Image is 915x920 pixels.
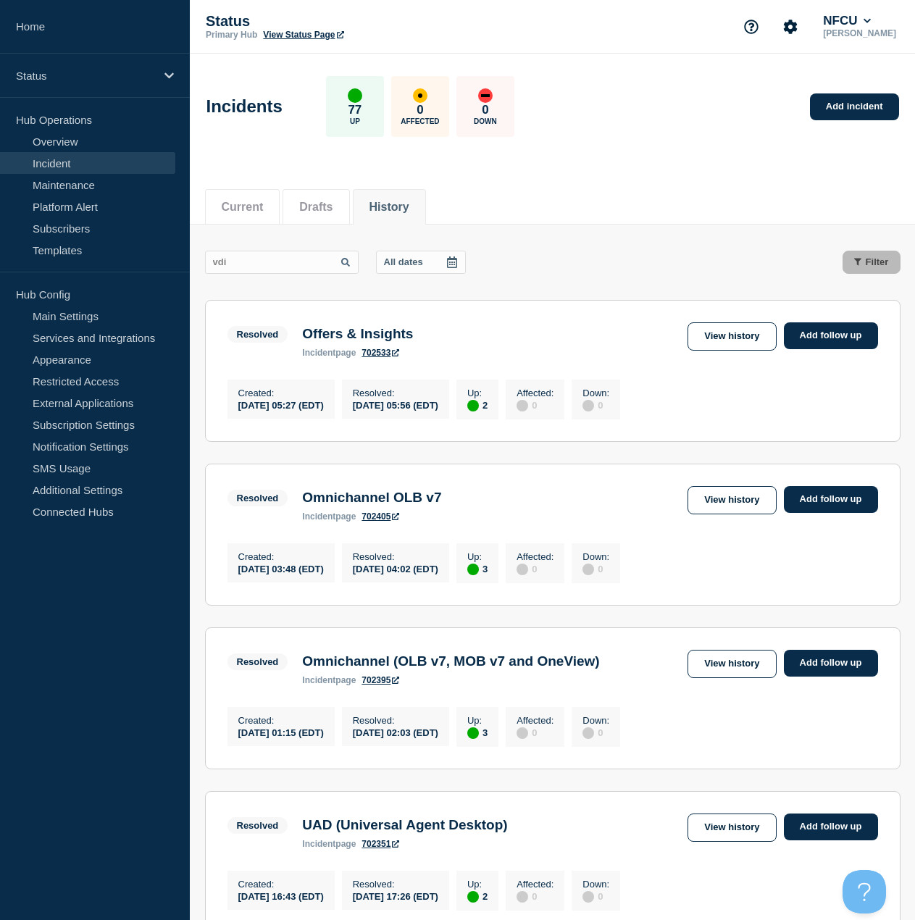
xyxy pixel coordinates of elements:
[517,879,553,890] p: Affected :
[517,891,528,903] div: disabled
[784,486,878,513] a: Add follow up
[362,511,399,522] a: 702405
[467,398,488,411] div: 2
[467,388,488,398] p: Up :
[517,726,553,739] div: 0
[582,727,594,739] div: disabled
[467,715,488,726] p: Up :
[582,388,609,398] p: Down :
[784,322,878,349] a: Add follow up
[736,12,766,42] button: Support
[582,564,594,575] div: disabled
[302,817,507,833] h3: UAD (Universal Agent Desktop)
[467,891,479,903] div: up
[784,814,878,840] a: Add follow up
[222,201,264,214] button: Current
[353,398,438,411] div: [DATE] 05:56 (EDT)
[302,511,356,522] p: page
[582,400,594,411] div: disabled
[688,814,776,842] a: View history
[238,562,324,574] div: [DATE] 03:48 (EDT)
[302,326,413,342] h3: Offers & Insights
[376,251,466,274] button: All dates
[238,398,324,411] div: [DATE] 05:27 (EDT)
[810,93,899,120] a: Add incident
[467,400,479,411] div: up
[582,890,609,903] div: 0
[417,103,423,117] p: 0
[820,28,899,38] p: [PERSON_NAME]
[478,88,493,103] div: down
[302,839,335,849] span: incident
[413,88,427,103] div: affected
[206,96,283,117] h1: Incidents
[467,890,488,903] div: 2
[482,103,488,117] p: 0
[362,348,399,358] a: 702533
[302,348,356,358] p: page
[517,890,553,903] div: 0
[688,486,776,514] a: View history
[517,400,528,411] div: disabled
[517,727,528,739] div: disabled
[302,348,335,358] span: incident
[227,490,288,506] span: Resolved
[16,70,155,82] p: Status
[582,398,609,411] div: 0
[263,30,343,40] a: View Status Page
[866,256,889,267] span: Filter
[353,726,438,738] div: [DATE] 02:03 (EDT)
[517,551,553,562] p: Affected :
[784,650,878,677] a: Add follow up
[688,322,776,351] a: View history
[362,675,399,685] a: 702395
[467,564,479,575] div: up
[238,388,324,398] p: Created :
[206,30,257,40] p: Primary Hub
[348,88,362,103] div: up
[582,551,609,562] p: Down :
[517,715,553,726] p: Affected :
[238,879,324,890] p: Created :
[369,201,409,214] button: History
[353,715,438,726] p: Resolved :
[205,251,359,274] input: Search incidents
[353,562,438,574] div: [DATE] 04:02 (EDT)
[843,870,886,913] iframe: Help Scout Beacon - Open
[582,879,609,890] p: Down :
[302,839,356,849] p: page
[467,726,488,739] div: 3
[517,562,553,575] div: 0
[302,490,441,506] h3: Omnichannel OLB v7
[582,891,594,903] div: disabled
[775,12,806,42] button: Account settings
[302,653,599,669] h3: Omnichannel (OLB v7, MOB v7 and OneView)
[238,715,324,726] p: Created :
[467,879,488,890] p: Up :
[582,715,609,726] p: Down :
[227,653,288,670] span: Resolved
[467,551,488,562] p: Up :
[238,551,324,562] p: Created :
[302,675,356,685] p: page
[353,879,438,890] p: Resolved :
[467,727,479,739] div: up
[238,890,324,902] div: [DATE] 16:43 (EDT)
[302,511,335,522] span: incident
[348,103,362,117] p: 77
[517,398,553,411] div: 0
[206,13,496,30] p: Status
[688,650,776,678] a: View history
[401,117,439,125] p: Affected
[517,564,528,575] div: disabled
[353,388,438,398] p: Resolved :
[843,251,901,274] button: Filter
[362,839,399,849] a: 702351
[582,726,609,739] div: 0
[350,117,360,125] p: Up
[353,890,438,902] div: [DATE] 17:26 (EDT)
[820,14,874,28] button: NFCU
[299,201,333,214] button: Drafts
[467,562,488,575] div: 3
[227,817,288,834] span: Resolved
